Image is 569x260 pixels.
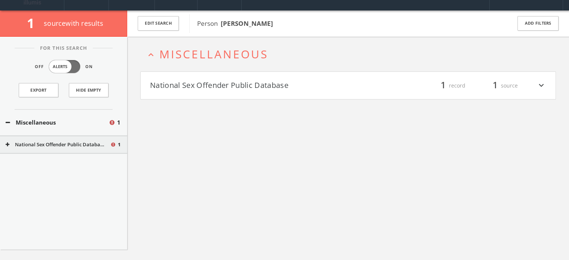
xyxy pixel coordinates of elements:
[118,141,120,149] span: 1
[517,16,559,31] button: Add Filters
[34,45,93,52] span: For This Search
[85,64,93,70] span: On
[138,16,179,31] button: Edit Search
[19,83,58,97] a: Export
[146,50,156,60] i: expand_less
[44,19,103,28] span: source with results
[159,46,268,62] span: Miscellaneous
[473,79,518,92] div: source
[221,19,273,28] b: [PERSON_NAME]
[146,48,556,60] button: expand_lessMiscellaneous
[197,19,273,28] span: Person
[489,79,501,92] span: 1
[27,14,41,32] span: 1
[69,83,108,97] button: Hide Empty
[437,79,449,92] span: 1
[150,79,348,92] button: National Sex Offender Public Database
[6,141,110,149] button: National Sex Offender Public Database
[117,118,120,127] span: 1
[536,79,546,92] i: expand_more
[35,64,44,70] span: Off
[6,118,108,127] button: Miscellaneous
[420,79,465,92] div: record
